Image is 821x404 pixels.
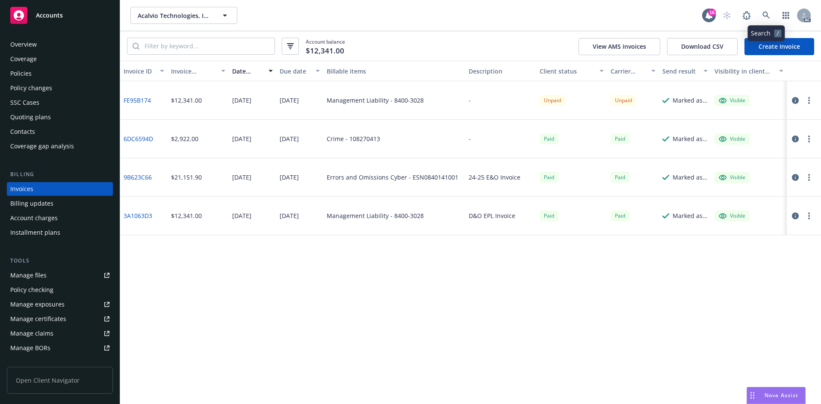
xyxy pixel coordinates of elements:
[540,67,594,76] div: Client status
[7,3,113,27] a: Accounts
[719,174,745,181] div: Visible
[7,197,113,210] a: Billing updates
[10,312,66,326] div: Manage certificates
[10,52,37,66] div: Coverage
[10,298,65,311] div: Manage exposures
[611,172,629,183] div: Paid
[124,173,152,182] a: 9B623C66
[7,341,113,355] a: Manage BORs
[758,7,775,24] a: Search
[611,133,629,144] div: Paid
[171,211,202,220] div: $12,341.00
[168,61,229,81] button: Invoice amount
[7,356,113,369] a: Summary of insurance
[718,7,735,24] a: Start snowing
[673,173,708,182] div: Marked as sent
[7,257,113,265] div: Tools
[469,173,520,182] div: 24-25 E&O Invoice
[280,67,311,76] div: Due date
[10,226,60,239] div: Installment plans
[747,387,758,404] div: Drag to move
[611,210,629,221] span: Paid
[7,283,113,297] a: Policy checking
[719,97,745,104] div: Visible
[469,96,471,105] div: -
[10,96,39,109] div: SSC Cases
[662,67,698,76] div: Send result
[7,52,113,66] a: Coverage
[276,61,324,81] button: Due date
[7,170,113,179] div: Billing
[10,327,53,340] div: Manage claims
[738,7,755,24] a: Report a Bug
[719,135,745,143] div: Visible
[133,43,139,50] svg: Search
[124,211,152,220] a: 3A1063D3
[7,67,113,80] a: Policies
[7,327,113,340] a: Manage claims
[715,67,774,76] div: Visibility in client dash
[10,110,51,124] div: Quoting plans
[469,67,533,76] div: Description
[10,197,53,210] div: Billing updates
[7,182,113,196] a: Invoices
[469,211,515,220] div: D&O EPL Invoice
[673,211,708,220] div: Marked as sent
[124,134,153,143] a: 6DC6594D
[611,95,636,106] div: Unpaid
[10,67,32,80] div: Policies
[306,38,345,54] span: Account balance
[744,38,814,55] a: Create Invoice
[139,38,275,54] input: Filter by keyword...
[171,173,202,182] div: $21,151.90
[10,211,58,225] div: Account charges
[232,134,251,143] div: [DATE]
[7,81,113,95] a: Policy changes
[536,61,607,81] button: Client status
[327,134,380,143] div: Crime - 108270413
[10,268,47,282] div: Manage files
[540,133,558,144] div: Paid
[719,212,745,220] div: Visible
[10,139,74,153] div: Coverage gap analysis
[171,134,198,143] div: $2,922.00
[10,182,33,196] div: Invoices
[7,139,113,153] a: Coverage gap analysis
[280,96,299,105] div: [DATE]
[747,387,806,404] button: Nova Assist
[306,45,344,56] span: $12,341.00
[138,11,212,20] span: Acalvio Technologies, Inc.
[7,211,113,225] a: Account charges
[7,298,113,311] span: Manage exposures
[708,9,716,16] div: 16
[10,283,53,297] div: Policy checking
[10,81,52,95] div: Policy changes
[10,125,35,139] div: Contacts
[124,96,151,105] a: FE95B174
[232,67,263,76] div: Date issued
[327,96,424,105] div: Management Liability - 8400-3028
[124,67,155,76] div: Invoice ID
[10,341,50,355] div: Manage BORs
[7,268,113,282] a: Manage files
[280,173,299,182] div: [DATE]
[171,96,202,105] div: $12,341.00
[611,67,647,76] div: Carrier status
[232,211,251,220] div: [DATE]
[579,38,660,55] button: View AMS invoices
[327,211,424,220] div: Management Liability - 8400-3028
[280,134,299,143] div: [DATE]
[777,7,794,24] a: Switch app
[327,173,458,182] div: Errors and Omissions Cyber - ESN0840141001
[540,172,558,183] div: Paid
[7,312,113,326] a: Manage certificates
[659,61,711,81] button: Send result
[667,38,738,55] button: Download CSV
[7,125,113,139] a: Contacts
[7,367,113,394] span: Open Client Navigator
[607,61,659,81] button: Carrier status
